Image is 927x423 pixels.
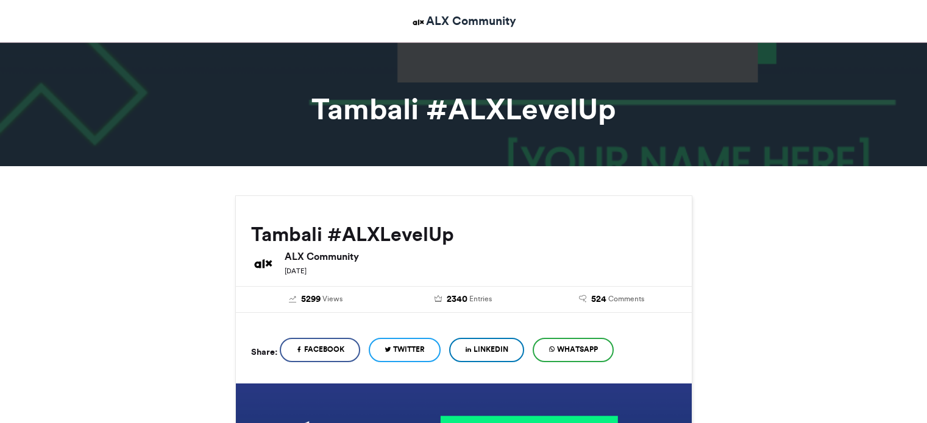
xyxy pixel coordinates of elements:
span: 5299 [301,293,321,306]
span: Facebook [304,344,344,355]
small: [DATE] [285,267,307,275]
a: 524 Comments [547,293,677,306]
h5: Share: [251,344,277,360]
a: 2340 Entries [399,293,528,306]
a: WhatsApp [533,338,614,362]
span: LinkedIn [474,344,508,355]
a: Facebook [280,338,360,362]
a: 5299 Views [251,293,381,306]
a: Twitter [369,338,441,362]
span: 524 [591,293,606,306]
span: WhatsApp [557,344,598,355]
img: ALX Community [411,15,426,30]
span: 2340 [447,293,467,306]
h1: Tambali #ALXLevelUp [126,94,802,124]
h6: ALX Community [285,251,677,261]
img: ALX Community [251,251,275,276]
span: Comments [608,293,644,304]
a: ALX Community [411,12,516,30]
span: Entries [469,293,492,304]
iframe: chat widget [876,374,915,411]
span: Views [322,293,343,304]
a: LinkedIn [449,338,524,362]
span: Twitter [393,344,425,355]
h2: Tambali #ALXLevelUp [251,223,677,245]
